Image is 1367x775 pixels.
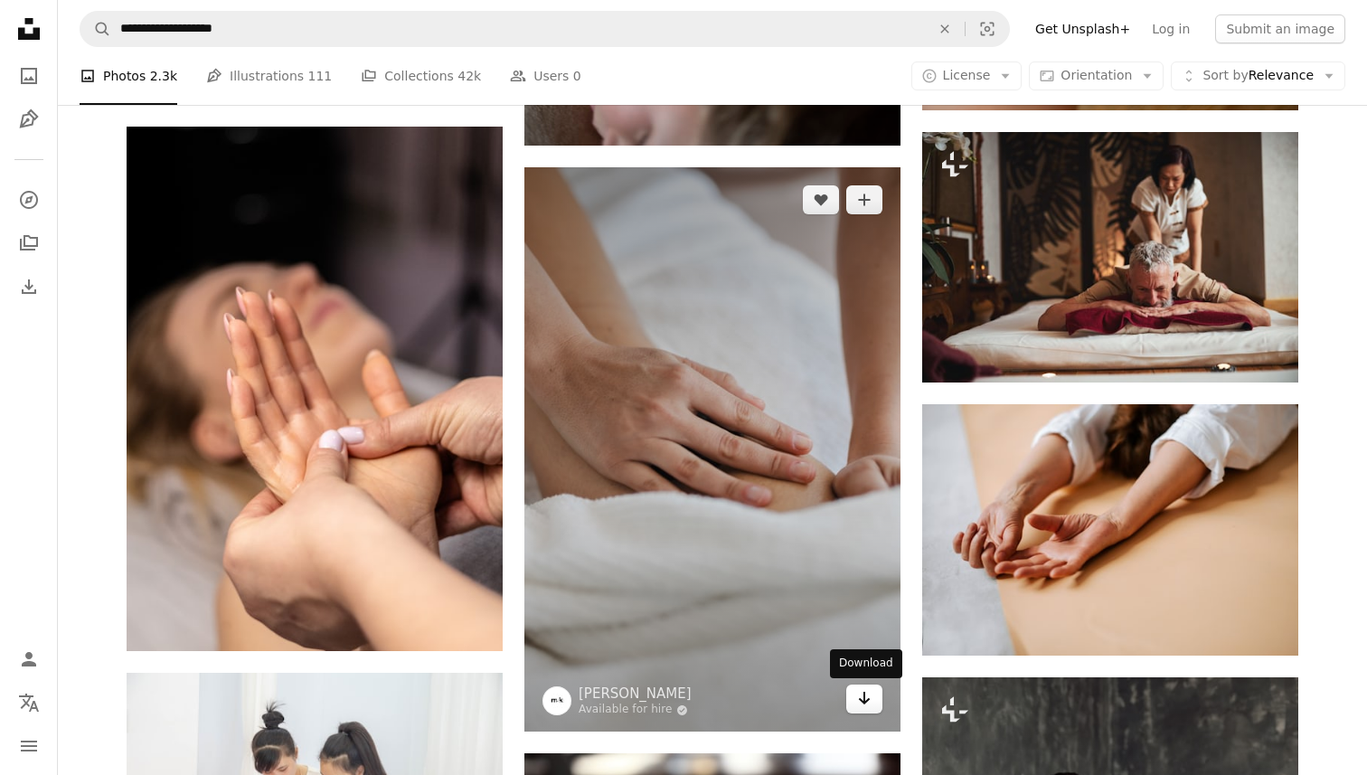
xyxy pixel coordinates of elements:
a: Available for hire [579,703,692,717]
button: Search Unsplash [80,12,111,46]
button: License [911,61,1023,90]
a: a close up of a person laying in a bed with a towel [524,441,900,458]
a: Log in / Sign up [11,641,47,677]
span: License [943,68,991,82]
a: Download [846,685,882,714]
button: Menu [11,728,47,764]
img: a woman laying on a bed with her hands together [127,127,503,652]
a: a woman laying on a bed with her hands together [127,380,503,396]
a: Collections 42k [361,47,481,105]
a: Collections [11,225,47,261]
a: Log in [1141,14,1201,43]
button: Like [803,185,839,214]
button: Language [11,685,47,721]
button: Visual search [966,12,1009,46]
a: Illustrations [11,101,47,137]
span: Sort by [1202,68,1248,82]
span: 0 [573,66,581,86]
span: 111 [308,66,333,86]
img: a woman laying on a bed with her hands on the edge of the bed [922,404,1298,656]
a: Explore [11,182,47,218]
a: Illustrations 111 [206,47,332,105]
button: Add to Collection [846,185,882,214]
button: Orientation [1029,61,1164,90]
a: a woman laying on a bed with her hands on the edge of the bed [922,521,1298,537]
a: Photos [11,58,47,94]
a: Get Unsplash+ [1024,14,1141,43]
button: Sort byRelevance [1171,61,1345,90]
a: Download History [11,269,47,305]
img: Go to Mat Kilkeary's profile [542,686,571,715]
img: a close up of a person laying in a bed with a towel [524,167,900,732]
a: Home — Unsplash [11,11,47,51]
form: Find visuals sitewide [80,11,1010,47]
div: Download [830,649,902,678]
a: Users 0 [510,47,581,105]
a: Asian female is treating manually male feet while he is relaxing on mat on floor in studio [922,249,1298,265]
a: [PERSON_NAME] [579,685,692,703]
span: Relevance [1202,67,1314,85]
span: Orientation [1061,68,1132,82]
button: Clear [925,12,965,46]
span: 42k [457,66,481,86]
button: Submit an image [1215,14,1345,43]
img: Asian female is treating manually male feet while he is relaxing on mat on floor in studio [922,132,1298,383]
